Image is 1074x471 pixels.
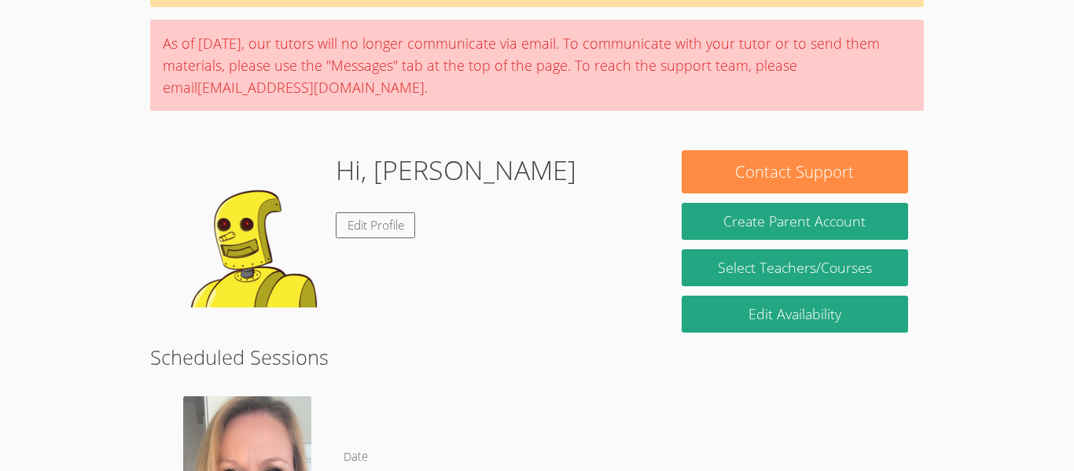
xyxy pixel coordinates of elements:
h2: Scheduled Sessions [150,342,924,372]
a: Select Teachers/Courses [682,249,908,286]
a: Edit Profile [336,212,416,238]
div: As of [DATE], our tutors will no longer communicate via email. To communicate with your tutor or ... [150,20,924,111]
button: Create Parent Account [682,203,908,240]
a: Edit Availability [682,296,908,333]
dt: Date [344,447,368,467]
img: default.png [166,150,323,307]
button: Contact Support [682,150,908,193]
h1: Hi, [PERSON_NAME] [336,150,576,190]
